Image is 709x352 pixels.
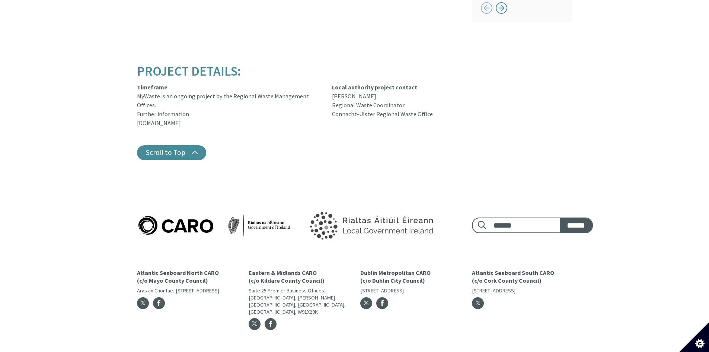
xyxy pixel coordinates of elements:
strong: Local authority project contact [332,83,417,91]
a: Twitter [360,297,372,309]
img: Government of Ireland logo [293,202,448,249]
p: Atlantic Seaboard North CARO (c/o Mayo County Council) [137,269,237,285]
button: Scroll to Top [137,145,206,160]
p: [STREET_ADDRESS] [472,287,572,294]
a: Facebook [376,297,388,309]
a: Facebook [265,318,277,330]
div: MyWaste is an ongoing project by the Regional Waste Management Offices. Further information [DOMA... [137,83,321,127]
p: Eastern & Midlands CARO (c/o Kildare County Council) [249,269,349,285]
p: Aras an Chontae, [STREET_ADDRESS] [137,287,237,294]
a: Twitter [249,318,261,330]
strong: Timeframe [137,83,167,91]
img: Caro logo [137,215,292,236]
button: Set cookie preferences [679,322,709,352]
div: [PERSON_NAME] Regional Waste Coordinator Connacht-Ulster Regional Waste Office [332,83,460,127]
p: Suite 25 Premier Business Offices, [GEOGRAPHIC_DATA], [PERSON_NAME][GEOGRAPHIC_DATA], [GEOGRAPHIC... [249,287,349,315]
p: Dublin Metropolitan CARO (c/o Dublin City Council) [360,269,461,285]
a: Twitter [137,297,149,309]
a: Twitter [472,297,484,309]
p: Atlantic Seaboard South CARO (c/o Cork County Council) [472,269,572,285]
a: Facebook [153,297,165,309]
p: [STREET_ADDRESS] [360,287,461,294]
h2: Project Details: [137,64,461,79]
